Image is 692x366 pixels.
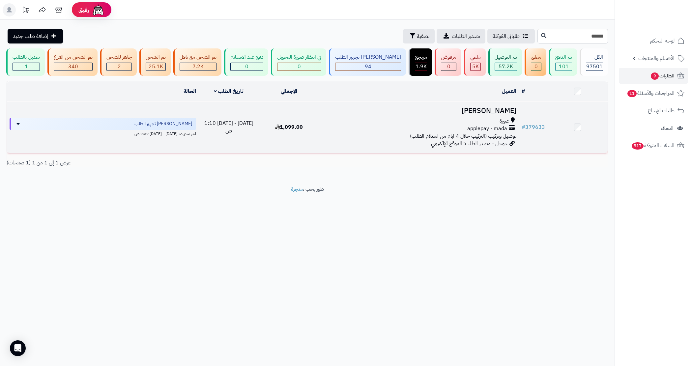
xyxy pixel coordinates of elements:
[410,132,516,140] span: توصيل وتركيب (التركيب خلال 4 ايام من استلام الطلب)
[559,63,569,70] span: 101
[441,63,456,70] div: 0
[586,63,603,70] span: 97501
[531,63,541,70] div: 0
[184,87,196,95] a: الحالة
[180,63,216,70] div: 7222
[192,63,204,70] span: 7.2K
[365,63,371,70] span: 94
[495,53,517,61] div: تم التوصيل
[415,63,427,70] div: 1856
[25,63,28,70] span: 1
[523,48,548,76] a: معلق 0
[17,3,34,18] a: تحديثات المنصة
[245,63,248,70] span: 0
[586,53,603,61] div: الكل
[548,48,578,76] a: تم الدفع 101
[431,140,508,148] span: جوجل - مصدر الطلب: الموقع الإلكتروني
[522,123,525,131] span: #
[447,63,450,70] span: 0
[487,29,535,43] a: طلباتي المُوكلة
[281,87,297,95] a: الإجمالي
[650,36,675,45] span: لوحة التحكم
[407,48,433,76] a: مرتجع 1.9K
[107,63,131,70] div: 2
[335,63,401,70] div: 94
[416,63,427,70] span: 1.9K
[180,53,216,61] div: تم الشحن مع ناقل
[578,48,609,76] a: الكل97501
[10,130,196,137] div: اخر تحديث: [DATE] - [DATE] 9:39 ص
[204,119,253,135] span: [DATE] - [DATE] 1:10 ص
[627,89,675,98] span: المراجعات والأسئلة
[648,106,675,115] span: طلبات الإرجاع
[619,120,688,136] a: العملاء
[328,48,407,76] a: [PERSON_NAME] تجهيز الطلب 94
[627,90,637,98] span: 11
[146,63,165,70] div: 25108
[441,53,456,61] div: مرفوض
[134,121,192,127] span: [PERSON_NAME] تجهيز الطلب
[555,53,572,61] div: تم الدفع
[619,103,688,119] a: طلبات الإرجاع
[10,340,26,356] div: Open Intercom Messenger
[277,63,321,70] div: 0
[118,63,121,70] span: 2
[471,63,480,70] div: 5011
[619,33,688,49] a: لوحة التحكم
[78,6,89,14] span: رفيق
[500,117,509,125] span: عنيزة
[5,48,46,76] a: تعديل بالطلب 1
[277,53,321,61] div: في انتظار صورة التحويل
[472,63,479,70] span: 5K
[214,87,244,95] a: تاريخ الطلب
[146,53,166,61] div: تم الشحن
[415,53,427,61] div: مرتجع
[68,63,78,70] span: 340
[619,138,688,154] a: السلات المتروكة517
[556,63,572,70] div: 101
[138,48,172,76] a: تم الشحن 25.1K
[322,107,516,115] h3: [PERSON_NAME]
[487,48,523,76] a: تم التوصيل 57.2K
[298,63,301,70] span: 0
[54,63,92,70] div: 340
[172,48,223,76] a: تم الشحن مع ناقل 7.2K
[54,53,93,61] div: تم الشحن من الفرع
[619,85,688,101] a: المراجعات والأسئلة11
[8,29,63,43] a: إضافة طلب جديد
[149,63,163,70] span: 25.1K
[647,9,686,23] img: logo-2.png
[650,72,659,80] span: 9
[13,63,40,70] div: 1
[499,63,513,70] span: 57.2K
[223,48,270,76] a: دفع عند الاستلام 0
[631,141,675,150] span: السلات المتروكة
[13,53,40,61] div: تعديل بالطلب
[231,63,263,70] div: 0
[46,48,99,76] a: تم الشحن من الفرع 340
[452,32,480,40] span: تصدير الطلبات
[467,125,507,132] span: applepay - mada
[493,32,520,40] span: طلباتي المُوكلة
[99,48,138,76] a: جاهز للشحن 2
[522,87,525,95] a: #
[661,124,674,133] span: العملاء
[270,48,328,76] a: في انتظار صورة التحويل 0
[638,54,675,63] span: الأقسام والمنتجات
[631,142,644,150] span: 517
[106,53,132,61] div: جاهز للشحن
[619,68,688,84] a: الطلبات9
[470,53,481,61] div: ملغي
[335,53,401,61] div: [PERSON_NAME] تجهيز الطلب
[650,71,675,80] span: الطلبات
[275,123,303,131] span: 1,099.00
[403,29,435,43] button: تصفية
[230,53,263,61] div: دفع عند الاستلام
[437,29,485,43] a: تصدير الطلبات
[531,53,541,61] div: معلق
[502,87,516,95] a: العميل
[291,185,303,193] a: متجرة
[433,48,463,76] a: مرفوض 0
[92,3,105,16] img: ai-face.png
[417,32,429,40] span: تصفية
